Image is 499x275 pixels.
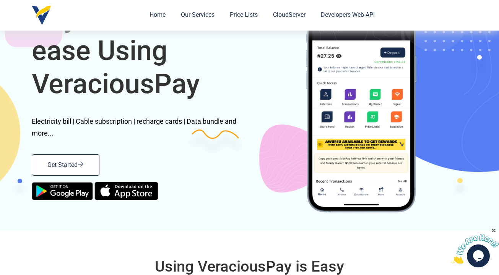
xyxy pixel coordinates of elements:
img: app-store.png [94,182,158,200]
a: Developers Web API [321,7,375,23]
a: CloudServer [273,7,306,23]
img: logo [32,6,51,25]
img: Image [452,178,468,196]
h1: Pay Bills with ease Using VeraciousPay [32,2,244,100]
img: Image [472,55,487,73]
iframe: chat widget [452,227,499,264]
a: Price Lists [230,7,258,23]
img: Image [259,125,336,192]
a: Our Services [181,7,215,23]
a: Home [150,7,166,23]
img: Image [13,179,27,196]
p: Electricity bill | Cable subscription | recharge cards | Data bundle and more... [32,116,244,139]
img: Image [187,129,244,154]
a: Get Started [32,154,99,176]
img: google-play.png [32,182,93,200]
